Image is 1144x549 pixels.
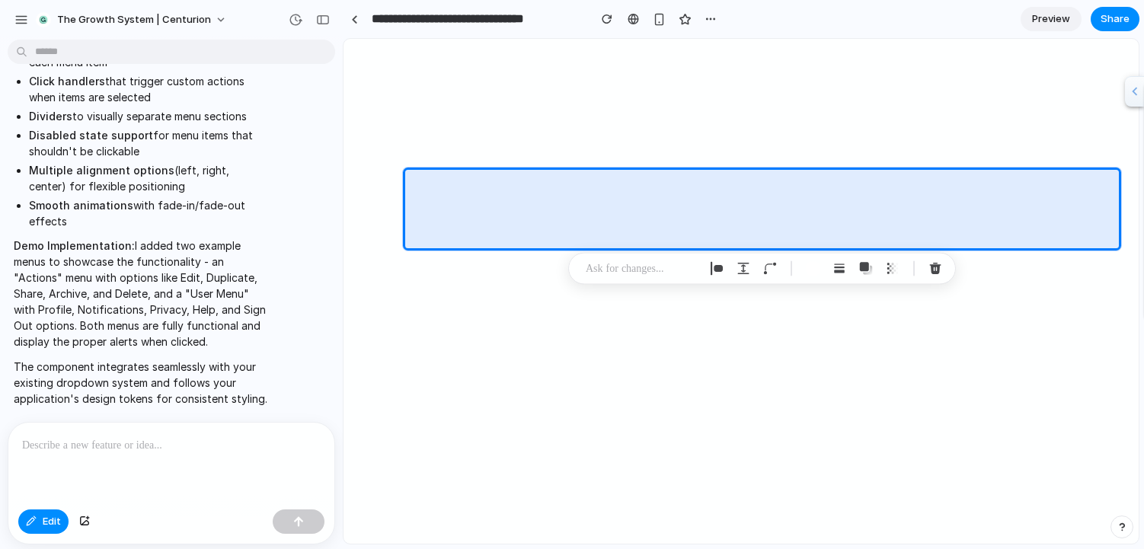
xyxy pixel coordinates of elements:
[14,238,268,350] p: I added two example menus to showcase the functionality - an "Actions" menu with options like Edi...
[30,8,235,32] button: The Growth System | Centurion
[29,164,174,177] strong: Multiple alignment options
[29,199,133,212] strong: Smooth animations
[1032,11,1070,27] span: Preview
[29,127,268,159] li: for menu items that shouldn't be clickable
[29,110,72,123] strong: Dividers
[29,108,268,124] li: to visually separate menu sections
[29,129,153,142] strong: Disabled state support
[29,73,268,105] li: that trigger custom actions when items are selected
[57,12,211,27] span: The Growth System | Centurion
[1021,7,1082,31] a: Preview
[29,197,268,229] li: with fade-in/fade-out effects
[18,509,69,534] button: Edit
[43,514,61,529] span: Edit
[29,75,105,88] strong: Click handlers
[29,162,268,194] li: (left, right, center) for flexible positioning
[1101,11,1130,27] span: Share
[1091,7,1139,31] button: Share
[14,239,135,252] strong: Demo Implementation:
[14,359,268,407] p: The component integrates seamlessly with your existing dropdown system and follows your applicati...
